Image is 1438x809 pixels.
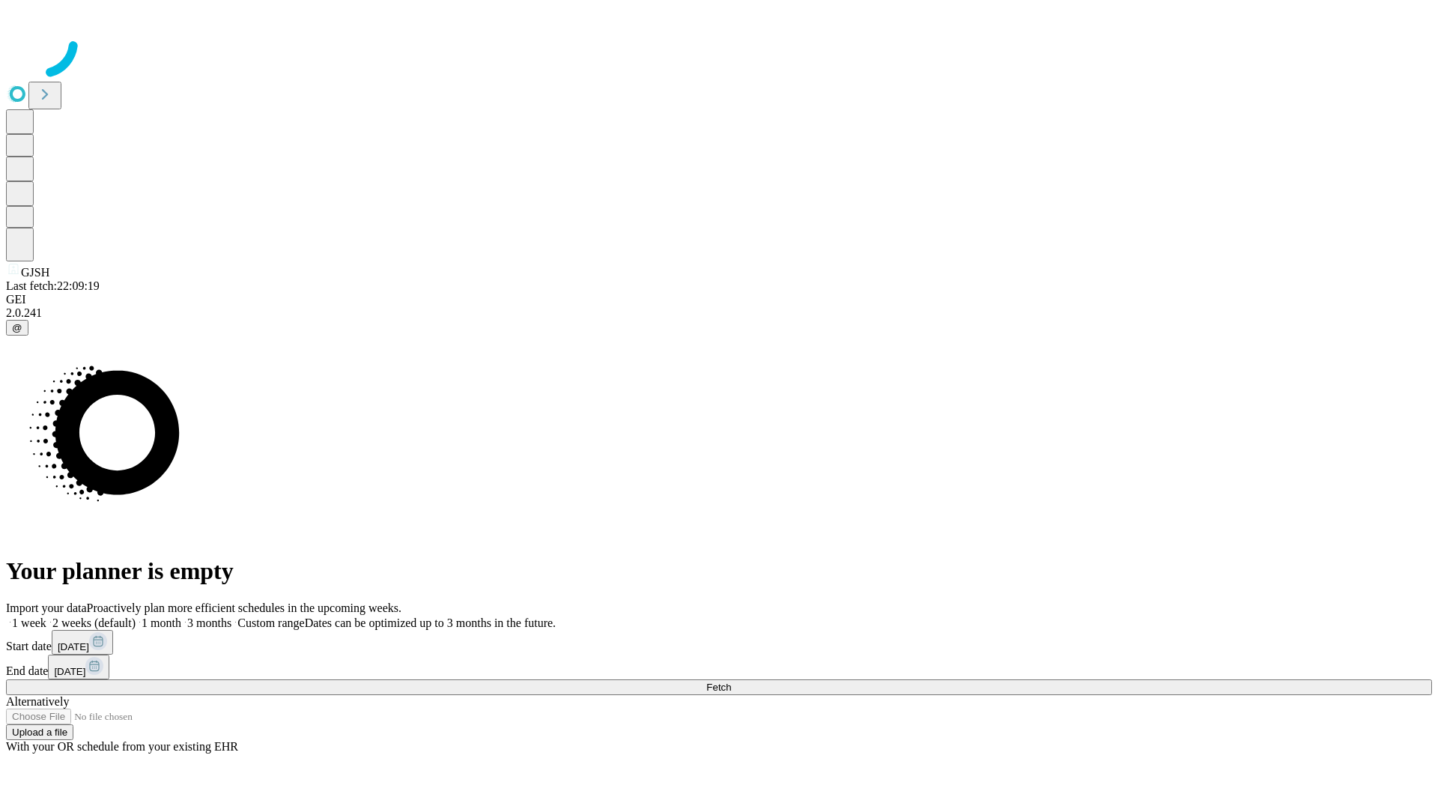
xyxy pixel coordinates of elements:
[6,279,100,292] span: Last fetch: 22:09:19
[6,655,1432,679] div: End date
[6,602,87,614] span: Import your data
[6,724,73,740] button: Upload a file
[12,322,22,333] span: @
[12,616,46,629] span: 1 week
[58,641,89,652] span: [DATE]
[52,616,136,629] span: 2 weeks (default)
[237,616,304,629] span: Custom range
[305,616,556,629] span: Dates can be optimized up to 3 months in the future.
[6,293,1432,306] div: GEI
[706,682,731,693] span: Fetch
[6,630,1432,655] div: Start date
[6,557,1432,585] h1: Your planner is empty
[6,740,238,753] span: With your OR schedule from your existing EHR
[54,666,85,677] span: [DATE]
[21,266,49,279] span: GJSH
[187,616,231,629] span: 3 months
[52,630,113,655] button: [DATE]
[6,320,28,336] button: @
[87,602,401,614] span: Proactively plan more efficient schedules in the upcoming weeks.
[6,695,69,708] span: Alternatively
[48,655,109,679] button: [DATE]
[6,679,1432,695] button: Fetch
[142,616,181,629] span: 1 month
[6,306,1432,320] div: 2.0.241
